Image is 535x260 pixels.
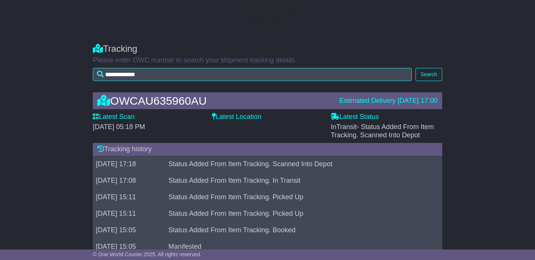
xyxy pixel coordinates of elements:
td: [DATE] 15:11 [93,189,165,205]
td: Status Added From Item Tracking. Picked Up [165,189,432,205]
td: [DATE] 17:18 [93,156,165,172]
button: Search [416,68,442,81]
td: Manifested [165,238,432,255]
label: Latest Scan [93,113,135,121]
td: [DATE] 17:08 [93,172,165,189]
span: InTransit [331,123,434,139]
div: Tracking [93,44,442,54]
div: Estimated Delivery [DATE] 17:00 [339,97,438,105]
td: Status Added From Item Tracking. Booked [165,222,432,238]
span: [DATE] 05:18 PM [93,123,145,131]
td: [DATE] 15:05 [93,222,165,238]
td: Status Added From Item Tracking. In Transit [165,172,432,189]
div: OWCAU635960AU [94,95,336,107]
label: Latest Status [331,113,379,121]
p: Please enter OWC number to search your shipment tracking details. [93,56,442,65]
td: [DATE] 15:05 [93,238,165,255]
td: [DATE] 15:11 [93,205,165,222]
span: - Status Added From Item Tracking. Scanned Into Depot [331,123,434,139]
td: Status Added From Item Tracking. Picked Up [165,205,432,222]
td: Status Added From Item Tracking. Scanned Into Depot [165,156,432,172]
div: Tracking history [93,143,442,156]
label: Latest Location [212,113,261,121]
span: © One World Courier 2025. All rights reserved. [93,251,201,257]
